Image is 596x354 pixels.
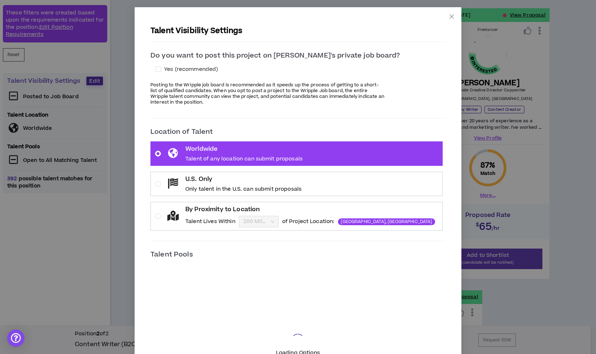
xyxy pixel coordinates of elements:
[449,14,455,19] span: close
[150,51,400,61] p: Do you want to post this project on [PERSON_NAME]'s private job board?
[338,218,435,225] sup: Austin, TX
[442,7,461,27] button: Close
[150,127,446,137] p: Location of Talent
[185,205,435,214] p: By Proximity to Location
[185,186,302,193] p: Only talent in the U.S. can submit proposals
[185,155,303,163] p: Talent of any location can submit proposals
[150,82,384,105] p: Posting to the Wripple job board is recommended as it speeds up the process of getting to a short...
[150,26,446,36] p: Talent Visibility Settings
[7,330,24,347] div: Open Intercom Messenger
[150,250,446,260] p: Talent Pools
[185,145,303,153] p: Worldwide
[282,218,335,225] p: of Project Location:
[185,218,235,225] p: Talent Lives Within
[243,216,274,227] span: 200 Miles
[185,175,302,183] p: U.S. Only
[161,65,221,73] span: Yes (recommended)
